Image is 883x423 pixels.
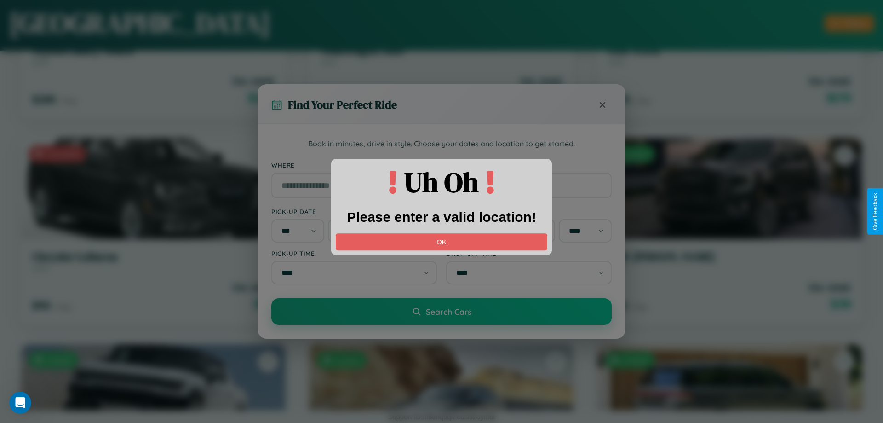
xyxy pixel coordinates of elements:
label: Drop-off Date [446,208,612,215]
span: Search Cars [426,307,471,317]
label: Pick-up Time [271,249,437,257]
label: Pick-up Date [271,208,437,215]
h3: Find Your Perfect Ride [288,97,397,112]
label: Where [271,161,612,169]
label: Drop-off Time [446,249,612,257]
p: Book in minutes, drive in style. Choose your dates and location to get started. [271,138,612,150]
